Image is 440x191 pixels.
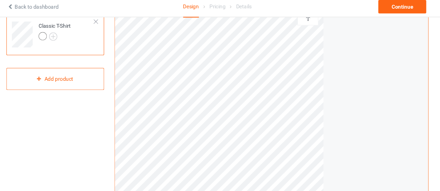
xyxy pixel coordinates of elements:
img: svg+xml;base64,PD94bWwgdmVyc2lvbj0iMS4wIiBlbmNvZGluZz0iVVRGLTgiPz4KPHN2ZyB3aWR0aD0iMjJweCIgaGVpZ2... [64,34,71,42]
div: Continue [369,4,414,17]
div: Classic T-Shirt [54,25,84,41]
div: Classic T-Shirt [24,17,115,55]
div: Design [188,0,203,20]
img: svg%3E%0A [301,18,307,25]
div: Add product [24,67,115,88]
div: Pricing [213,0,227,20]
div: Details [237,0,252,20]
a: Back to dashboard [25,8,73,13]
